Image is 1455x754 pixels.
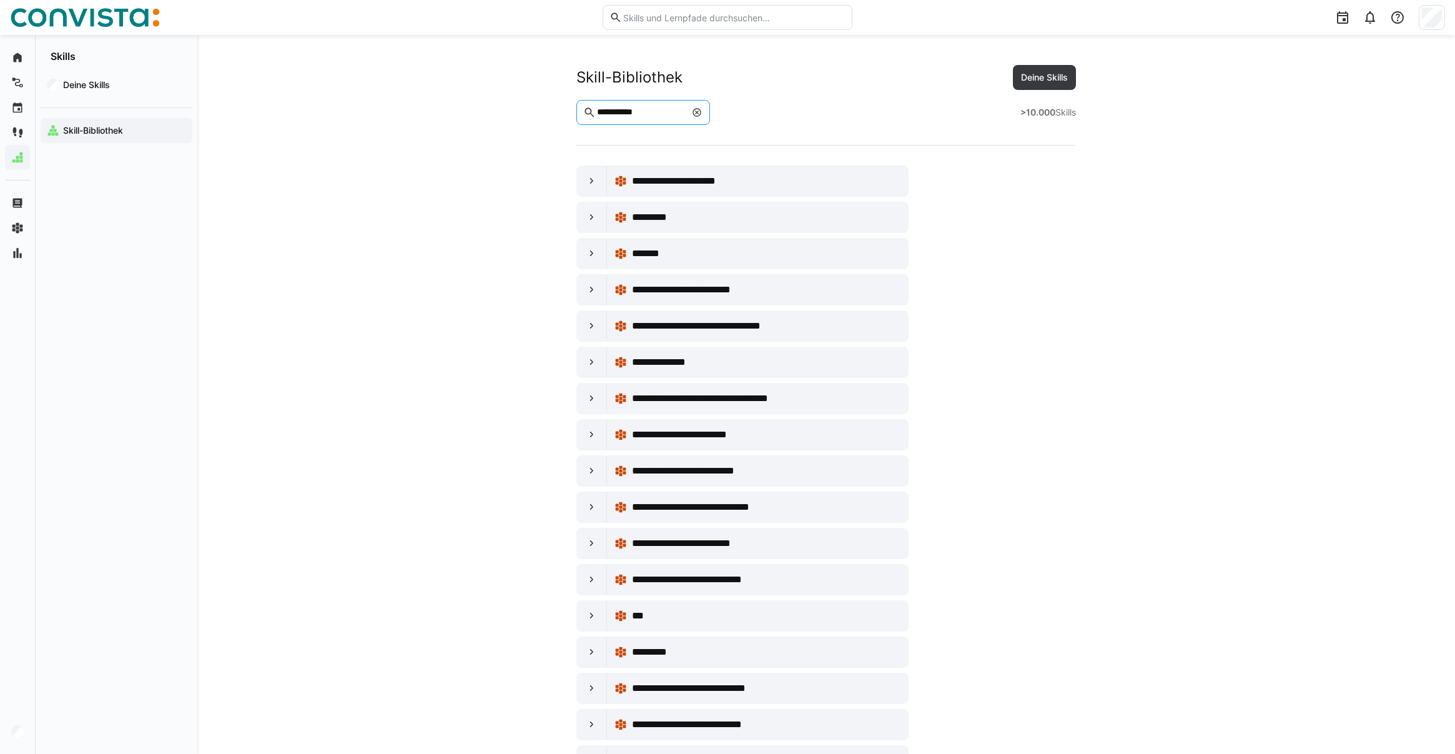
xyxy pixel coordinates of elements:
div: Skills [1020,106,1076,119]
input: Skills und Lernpfade durchsuchen… [622,12,846,23]
strong: >10.000 [1020,107,1055,117]
span: Deine Skills [1019,71,1070,84]
div: Skill-Bibliothek [576,68,683,87]
button: Deine Skills [1013,65,1076,90]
